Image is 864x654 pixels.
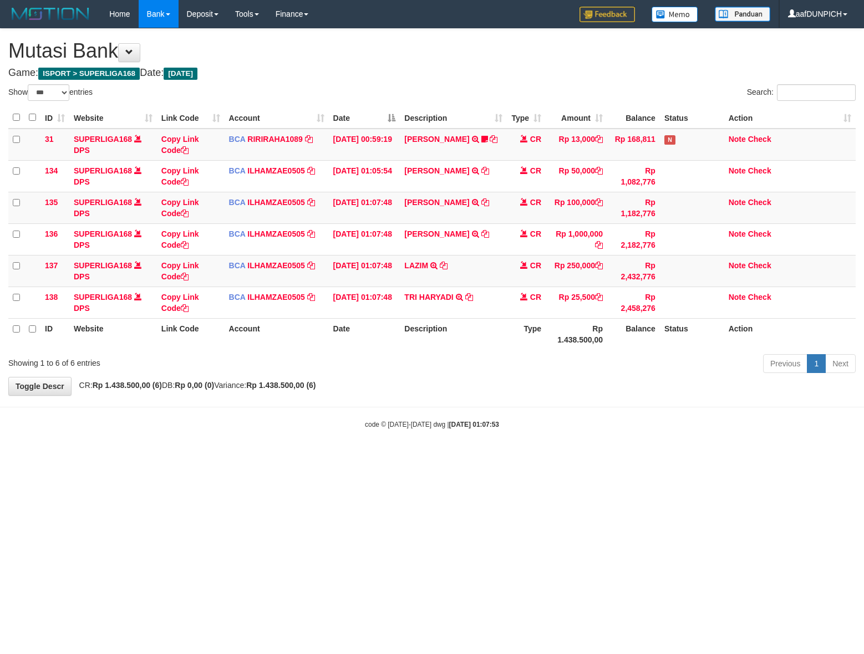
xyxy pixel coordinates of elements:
[546,192,607,223] td: Rp 100,000
[329,287,400,318] td: [DATE] 01:07:48
[247,261,304,270] a: ILHAMZAE0505
[507,318,546,350] th: Type
[607,223,660,255] td: Rp 2,182,776
[69,287,157,318] td: DPS
[595,135,603,144] a: Copy Rp 13,000 to clipboard
[329,223,400,255] td: [DATE] 01:07:48
[607,255,660,287] td: Rp 2,432,776
[307,198,315,207] a: Copy ILHAMZAE0505 to clipboard
[440,261,448,270] a: Copy LAZIM to clipboard
[546,107,607,129] th: Amount: activate to sort column ascending
[69,255,157,287] td: DPS
[40,107,69,129] th: ID: activate to sort column ascending
[607,192,660,223] td: Rp 1,182,776
[8,353,352,369] div: Showing 1 to 6 of 6 entries
[38,68,140,80] span: ISPORT > SUPERLIGA168
[69,129,157,161] td: DPS
[246,381,316,390] strong: Rp 1.438.500,00 (6)
[404,166,469,175] a: [PERSON_NAME]
[247,135,303,144] a: RIRIRAHA1089
[530,135,541,144] span: CR
[729,261,746,270] a: Note
[329,318,400,350] th: Date
[45,166,58,175] span: 134
[607,129,660,161] td: Rp 168,811
[229,261,246,270] span: BCA
[247,293,304,302] a: ILHAMZAE0505
[307,166,315,175] a: Copy ILHAMZAE0505 to clipboard
[307,229,315,238] a: Copy ILHAMZAE0505 to clipboard
[157,318,225,350] th: Link Code
[404,261,428,270] a: LAZIM
[481,166,489,175] a: Copy RAMADHAN MAULANA J to clipboard
[28,84,69,101] select: Showentries
[748,198,771,207] a: Check
[45,198,58,207] span: 135
[69,107,157,129] th: Website: activate to sort column ascending
[8,68,856,79] h4: Game: Date:
[595,241,603,249] a: Copy Rp 1,000,000 to clipboard
[777,84,856,101] input: Search:
[45,229,58,238] span: 136
[329,160,400,192] td: [DATE] 01:05:54
[530,229,541,238] span: CR
[530,261,541,270] span: CR
[507,107,546,129] th: Type: activate to sort column ascending
[247,198,304,207] a: ILHAMZAE0505
[652,7,698,22] img: Button%20Memo.svg
[161,229,199,249] a: Copy Link Code
[748,135,771,144] a: Check
[546,160,607,192] td: Rp 50,000
[481,229,489,238] a: Copy KEMAS MUHAMAD ABBY to clipboard
[8,40,856,62] h1: Mutasi Bank
[747,84,856,101] label: Search:
[161,166,199,186] a: Copy Link Code
[748,229,771,238] a: Check
[329,192,400,223] td: [DATE] 01:07:48
[8,377,72,396] a: Toggle Descr
[807,354,826,373] a: 1
[74,293,132,302] a: SUPERLIGA168
[404,198,469,207] a: [PERSON_NAME]
[229,293,246,302] span: BCA
[45,293,58,302] span: 138
[329,129,400,161] td: [DATE] 00:59:19
[729,135,746,144] a: Note
[305,135,313,144] a: Copy RIRIRAHA1089 to clipboard
[595,166,603,175] a: Copy Rp 50,000 to clipboard
[161,293,199,313] a: Copy Link Code
[8,84,93,101] label: Show entries
[748,293,771,302] a: Check
[546,255,607,287] td: Rp 250,000
[225,107,329,129] th: Account: activate to sort column ascending
[595,261,603,270] a: Copy Rp 250,000 to clipboard
[307,261,315,270] a: Copy ILHAMZAE0505 to clipboard
[400,318,507,350] th: Description
[825,354,856,373] a: Next
[546,223,607,255] td: Rp 1,000,000
[729,198,746,207] a: Note
[229,135,246,144] span: BCA
[157,107,225,129] th: Link Code: activate to sort column ascending
[607,160,660,192] td: Rp 1,082,776
[365,421,499,428] small: code © [DATE]-[DATE] dwg |
[45,135,54,144] span: 31
[225,318,329,350] th: Account
[729,229,746,238] a: Note
[329,255,400,287] td: [DATE] 01:07:48
[229,166,246,175] span: BCA
[449,421,499,428] strong: [DATE] 01:07:53
[481,198,489,207] a: Copy AGUS SALIM to clipboard
[329,107,400,129] th: Date: activate to sort column descending
[607,318,660,350] th: Balance
[74,229,132,238] a: SUPERLIGA168
[465,293,473,302] a: Copy TRI HARYADI to clipboard
[404,229,469,238] a: [PERSON_NAME]
[729,293,746,302] a: Note
[763,354,807,373] a: Previous
[660,107,724,129] th: Status
[660,318,724,350] th: Status
[715,7,770,22] img: panduan.png
[607,107,660,129] th: Balance
[74,166,132,175] a: SUPERLIGA168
